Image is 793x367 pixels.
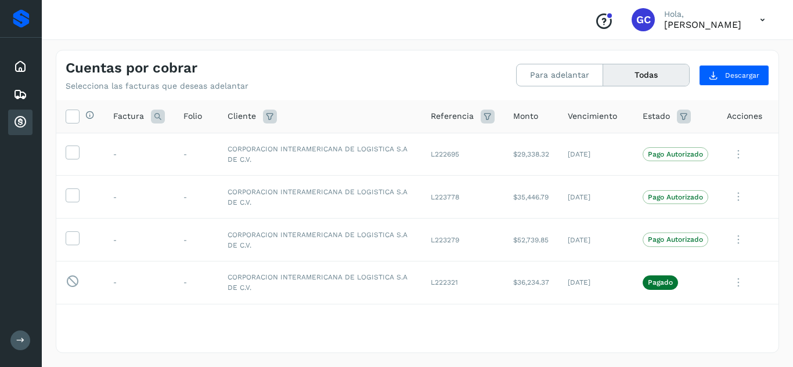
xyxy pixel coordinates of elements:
[174,176,218,219] td: -
[218,219,421,261] td: CORPORACION INTERAMERICANA DE LOGISTICA S.A DE C.V.
[421,133,504,176] td: L222695
[558,176,633,219] td: [DATE]
[725,70,759,81] span: Descargar
[504,176,558,219] td: $35,446.79
[504,133,558,176] td: $29,338.32
[8,54,33,79] div: Inicio
[504,304,558,347] td: $89,426.24
[643,110,670,122] span: Estado
[421,219,504,261] td: L223279
[568,110,617,122] span: Vencimiento
[104,261,174,304] td: -
[558,304,633,347] td: [DATE]
[504,261,558,304] td: $36,234.37
[648,278,673,286] p: Pagado
[558,219,633,261] td: [DATE]
[513,110,538,122] span: Monto
[421,304,504,347] td: L221695
[174,219,218,261] td: -
[218,261,421,304] td: CORPORACION INTERAMERICANA DE LOGISTICA S.A DE C.V.
[218,304,421,347] td: CORPORACION INTERAMERICANA DE LOGISTICA S.A DE C.V.
[104,304,174,347] td: -
[228,110,256,122] span: Cliente
[8,82,33,107] div: Embarques
[699,65,769,86] button: Descargar
[183,110,202,122] span: Folio
[558,133,633,176] td: [DATE]
[174,304,218,347] td: -
[104,133,174,176] td: -
[504,219,558,261] td: $52,739.85
[517,64,603,86] button: Para adelantar
[174,261,218,304] td: -
[558,261,633,304] td: [DATE]
[8,110,33,135] div: Cuentas por cobrar
[218,176,421,219] td: CORPORACION INTERAMERICANA DE LOGISTICA S.A DE C.V.
[664,19,741,30] p: Genaro Cortez Godínez
[421,176,504,219] td: L223778
[174,133,218,176] td: -
[648,150,703,158] p: Pago Autorizado
[431,110,474,122] span: Referencia
[104,219,174,261] td: -
[104,176,174,219] td: -
[66,81,248,91] p: Selecciona las facturas que deseas adelantar
[603,64,689,86] button: Todas
[218,133,421,176] td: CORPORACION INTERAMERICANA DE LOGISTICA S.A DE C.V.
[648,193,703,201] p: Pago Autorizado
[664,9,741,19] p: Hola,
[66,60,197,77] h4: Cuentas por cobrar
[648,235,703,244] p: Pago Autorizado
[113,110,144,122] span: Factura
[421,261,504,304] td: L222321
[727,110,762,122] span: Acciones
